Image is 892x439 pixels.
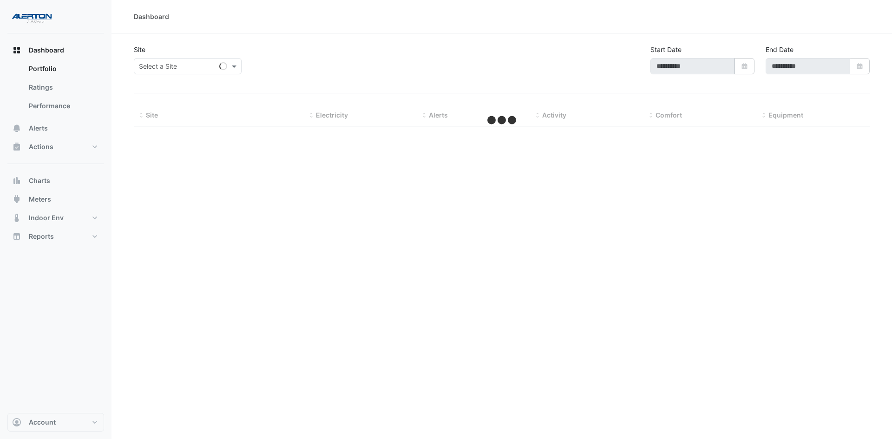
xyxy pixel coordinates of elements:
[134,45,145,54] label: Site
[29,46,64,55] span: Dashboard
[21,59,104,78] a: Portfolio
[768,111,803,119] span: Equipment
[650,45,682,54] label: Start Date
[12,46,21,55] app-icon: Dashboard
[12,195,21,204] app-icon: Meters
[7,171,104,190] button: Charts
[7,59,104,119] div: Dashboard
[12,124,21,133] app-icon: Alerts
[29,124,48,133] span: Alerts
[29,213,64,223] span: Indoor Env
[7,41,104,59] button: Dashboard
[7,227,104,246] button: Reports
[21,78,104,97] a: Ratings
[12,213,21,223] app-icon: Indoor Env
[429,111,448,119] span: Alerts
[29,142,53,151] span: Actions
[766,45,794,54] label: End Date
[12,142,21,151] app-icon: Actions
[656,111,682,119] span: Comfort
[7,209,104,227] button: Indoor Env
[7,138,104,156] button: Actions
[12,176,21,185] app-icon: Charts
[11,7,53,26] img: Company Logo
[7,413,104,432] button: Account
[29,418,56,427] span: Account
[21,97,104,115] a: Performance
[7,119,104,138] button: Alerts
[134,12,169,21] div: Dashboard
[7,190,104,209] button: Meters
[29,176,50,185] span: Charts
[316,111,348,119] span: Electricity
[29,232,54,241] span: Reports
[146,111,158,119] span: Site
[542,111,566,119] span: Activity
[29,195,51,204] span: Meters
[12,232,21,241] app-icon: Reports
